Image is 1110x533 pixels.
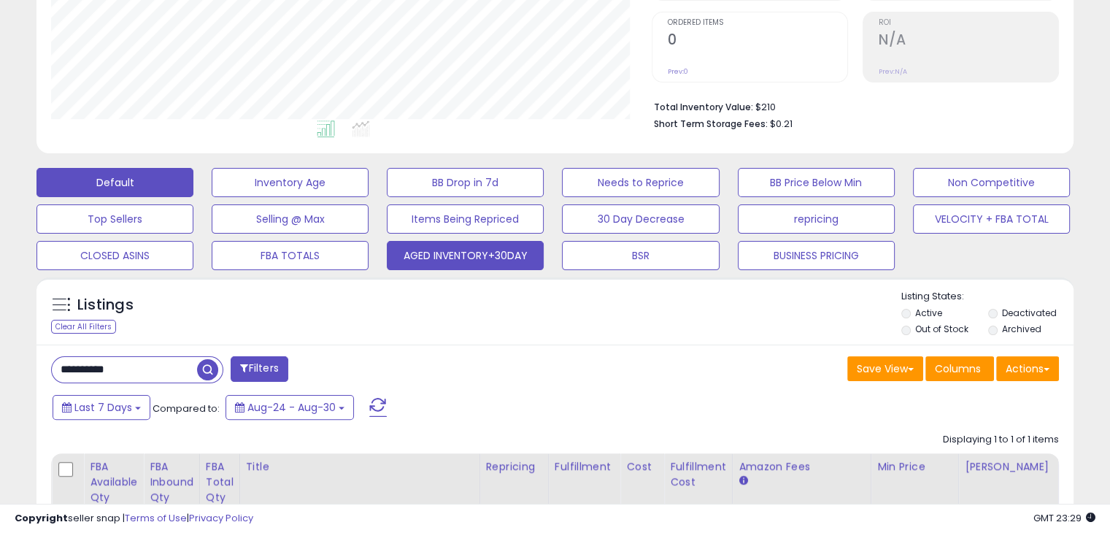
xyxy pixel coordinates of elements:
[626,459,658,475] div: Cost
[877,459,952,475] div: Min Price
[36,168,193,197] button: Default
[965,459,1052,475] div: [PERSON_NAME]
[486,459,542,475] div: Repricing
[226,395,354,420] button: Aug-24 - Aug-30
[668,19,847,27] span: Ordered Items
[77,295,134,315] h5: Listings
[15,511,68,525] strong: Copyright
[53,395,150,420] button: Last 7 Days
[913,168,1070,197] button: Non Competitive
[36,204,193,234] button: Top Sellers
[739,459,865,475] div: Amazon Fees
[231,356,288,382] button: Filters
[562,241,719,270] button: BSR
[212,168,369,197] button: Inventory Age
[943,433,1059,447] div: Displaying 1 to 1 of 1 items
[150,459,193,505] div: FBA inbound Qty
[996,356,1059,381] button: Actions
[879,19,1058,27] span: ROI
[668,31,847,51] h2: 0
[562,168,719,197] button: Needs to Reprice
[246,459,474,475] div: Title
[1033,511,1095,525] span: 2025-09-7 23:29 GMT
[189,511,253,525] a: Privacy Policy
[738,204,895,234] button: repricing
[212,204,369,234] button: Selling @ Max
[901,290,1074,304] p: Listing States:
[847,356,923,381] button: Save View
[1001,323,1041,335] label: Archived
[387,204,544,234] button: Items Being Repriced
[925,356,994,381] button: Columns
[915,307,942,319] label: Active
[654,97,1048,115] li: $210
[36,241,193,270] button: CLOSED ASINS
[90,459,137,505] div: FBA Available Qty
[247,400,336,415] span: Aug-24 - Aug-30
[125,511,187,525] a: Terms of Use
[668,67,688,76] small: Prev: 0
[654,118,768,130] b: Short Term Storage Fees:
[15,512,253,526] div: seller snap | |
[935,361,981,376] span: Columns
[387,168,544,197] button: BB Drop in 7d
[739,475,747,488] small: Amazon Fees.
[206,459,234,505] div: FBA Total Qty
[770,117,793,131] span: $0.21
[51,320,116,334] div: Clear All Filters
[738,168,895,197] button: BB Price Below Min
[387,241,544,270] button: AGED INVENTORY+30DAY
[555,459,614,475] div: Fulfillment
[915,323,968,335] label: Out of Stock
[1001,307,1056,319] label: Deactivated
[654,101,753,113] b: Total Inventory Value:
[562,204,719,234] button: 30 Day Decrease
[738,241,895,270] button: BUSINESS PRICING
[879,31,1058,51] h2: N/A
[74,400,132,415] span: Last 7 Days
[913,204,1070,234] button: VELOCITY + FBA TOTAL
[879,67,907,76] small: Prev: N/A
[670,459,726,490] div: Fulfillment Cost
[153,402,220,415] span: Compared to:
[212,241,369,270] button: FBA TOTALS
